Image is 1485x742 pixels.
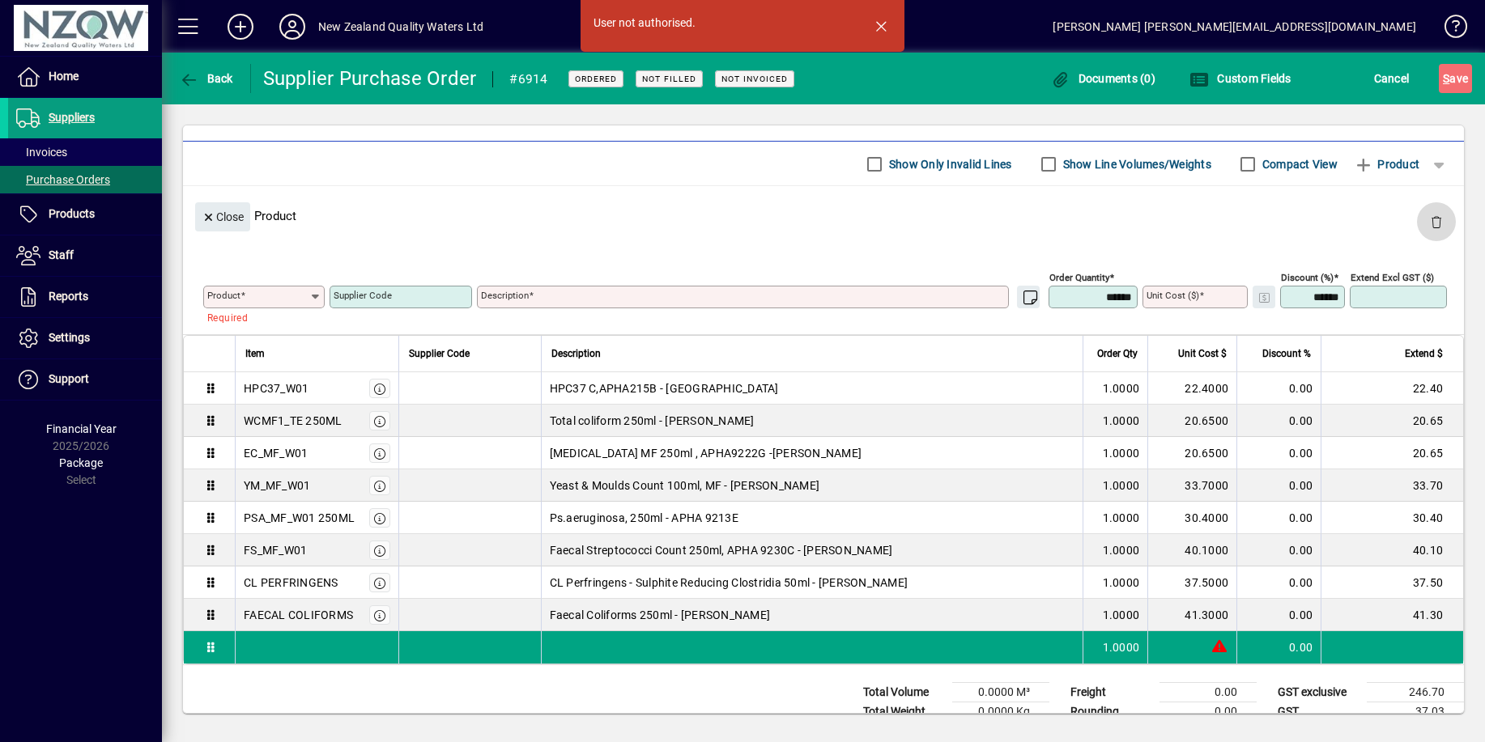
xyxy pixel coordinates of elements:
span: Back [179,72,233,85]
td: 41.3000 [1147,599,1236,631]
td: 37.5000 [1147,566,1236,599]
span: Cancel [1374,66,1410,91]
a: Reports [8,277,162,317]
span: S [1443,72,1449,85]
a: Products [8,194,162,235]
mat-label: Order Quantity [1049,272,1109,283]
span: Financial Year [46,422,117,435]
td: 0.00 [1236,599,1321,631]
td: 1.0000 [1083,631,1147,664]
div: EC_MF_W01 [244,445,308,461]
td: 41.30 [1321,599,1463,631]
td: 1.0000 [1083,534,1147,566]
td: 1.0000 [1083,599,1147,631]
td: 33.70 [1321,469,1463,502]
span: Not Filled [642,74,696,84]
span: Suppliers [49,111,95,124]
span: Custom Fields [1189,72,1291,85]
td: GST exclusive [1270,683,1367,702]
div: FS_MF_W01 [244,542,307,558]
td: 22.40 [1321,372,1463,405]
span: ave [1443,66,1468,91]
span: Reports [49,290,88,303]
td: 0.00 [1236,534,1321,566]
td: 30.40 [1321,502,1463,534]
button: Custom Fields [1185,64,1296,93]
td: Freight [1062,683,1159,702]
td: Rounding [1062,702,1159,722]
div: WCMF1_TE 250ML [244,413,343,429]
td: 20.65 [1321,437,1463,469]
span: Unit Cost $ [1178,345,1227,363]
app-page-header-button: Close [191,209,254,223]
span: Yeast & Moulds Count 100ml, MF - [PERSON_NAME] [550,477,820,494]
span: Extend $ [1405,345,1443,363]
td: 0.00 [1236,437,1321,469]
span: Documents (0) [1050,72,1155,85]
label: Show Only Invalid Lines [886,156,1012,172]
td: 0.00 [1159,683,1257,702]
span: [MEDICAL_DATA] MF 250ml , APHA9222G -[PERSON_NAME] [550,445,862,461]
td: 1.0000 [1083,566,1147,599]
a: Invoices [8,138,162,166]
div: Product [183,186,1464,245]
td: 1.0000 [1083,372,1147,405]
span: Settings [49,331,90,344]
td: 0.00 [1236,631,1321,664]
app-page-header-button: Back [162,64,251,93]
label: Compact View [1259,156,1338,172]
mat-label: Description [481,290,529,301]
button: Profile [266,12,318,41]
span: CL Perfringens - Sulphite Reducing Clostridia 50ml - [PERSON_NAME] [550,575,908,591]
td: 1.0000 [1083,405,1147,437]
div: HPC37_W01 [244,380,308,396]
div: PSA_MF_W01 250ML [244,510,355,526]
td: 246.70 [1367,683,1464,702]
span: Purchase Orders [16,173,110,186]
span: Discount % [1262,345,1311,363]
mat-label: Extend excl GST ($) [1351,272,1434,283]
span: Package [59,456,103,469]
div: Supplier Purchase Order [263,66,477,91]
span: HPC37 C,APHA215B - [GEOGRAPHIC_DATA] [550,380,779,396]
mat-label: Discount (%) [1281,272,1334,283]
td: 20.6500 [1147,405,1236,437]
div: #6914 [509,66,547,92]
td: 22.4000 [1147,372,1236,405]
td: 33.7000 [1147,469,1236,502]
mat-label: Unit Cost ($) [1147,290,1199,301]
mat-label: Supplier Code [334,290,392,301]
td: 30.4000 [1147,502,1236,534]
span: Staff [49,248,74,261]
button: Close [195,202,250,231]
span: Total coliform 250ml - [PERSON_NAME] [550,413,755,429]
td: 0.00 [1236,502,1321,534]
a: Home [8,57,162,97]
div: FAECAL COLIFORMS [244,607,353,623]
td: 1.0000 [1083,437,1147,469]
td: 0.00 [1236,469,1321,502]
span: Home [49,70,79,83]
td: 0.00 [1159,702,1257,722]
app-page-header-button: Delete [1417,214,1456,229]
div: YM_MF_W01 [244,477,310,494]
a: Settings [8,318,162,358]
a: Knowledge Base [1432,3,1465,56]
button: Delete [1417,202,1456,241]
td: 0.00 [1236,566,1321,599]
button: Add [215,12,266,41]
span: Item [245,345,265,363]
td: 1.0000 [1083,469,1147,502]
span: Faecal Coliforms 250ml - [PERSON_NAME] [550,607,771,623]
td: Total Volume [855,683,952,702]
td: 37.03 [1367,702,1464,722]
td: 40.10 [1321,534,1463,566]
td: 20.6500 [1147,437,1236,469]
span: Order Qty [1097,345,1138,363]
a: Staff [8,235,162,276]
td: GST [1270,702,1367,722]
td: 37.50 [1321,566,1463,599]
mat-label: Product [207,290,240,301]
span: Faecal Streptococci Count 250ml, APHA 9230C - [PERSON_NAME] [550,542,893,558]
td: Total Weight [855,702,952,722]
